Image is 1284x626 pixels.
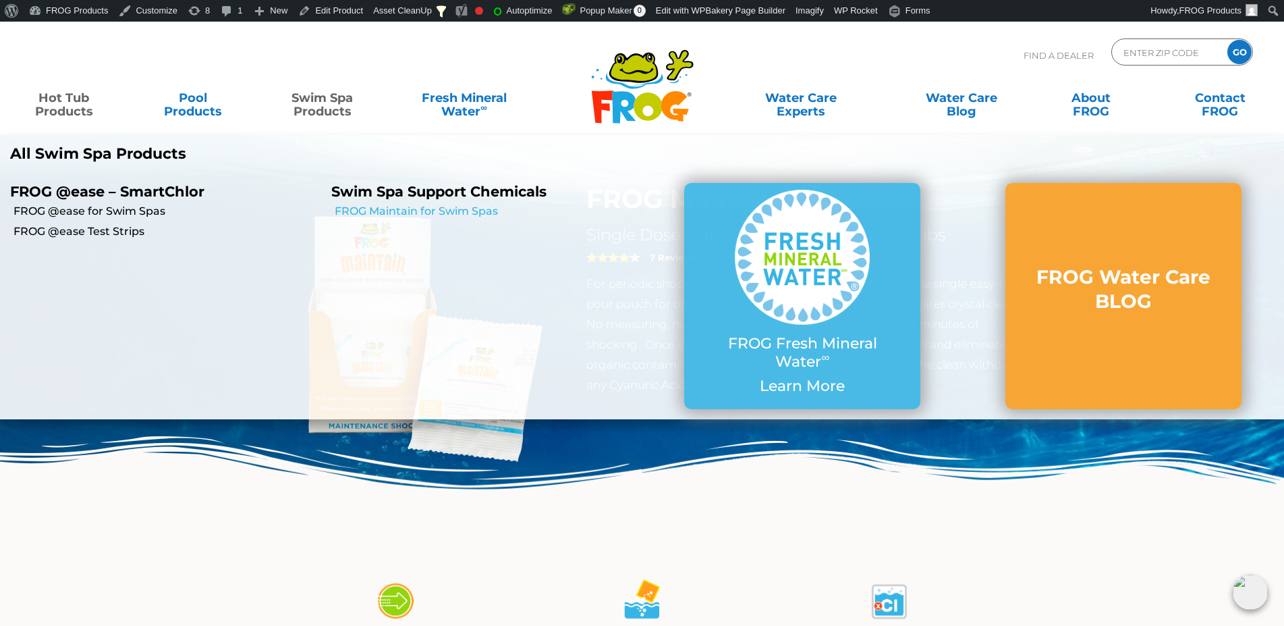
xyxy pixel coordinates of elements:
p: FROG @ease – SmartChlor [10,183,311,200]
a: Swim SpaProducts [272,84,372,111]
p: Learn More [711,377,893,395]
img: maintain_4-01 [371,577,418,625]
a: ContactFROG [1170,84,1271,111]
p: Swim Spa Support Chemicals [331,183,632,200]
img: openIcon [1233,575,1268,610]
img: maintain_4-03 [866,577,913,625]
a: FROG @ease Test Strips [13,224,321,239]
sup: ∞ [480,102,487,113]
a: FROG Maintain for Swim Spas [335,204,642,219]
input: GO [1227,40,1252,64]
a: FROG Fresh Mineral Water∞ Learn More [711,190,893,402]
a: PoolProducts [143,84,244,111]
span: 0 [634,5,646,17]
input: Zip Code Form [1122,43,1213,62]
sup: ∞ [821,350,829,364]
a: Fresh MineralWater∞ [401,84,527,111]
p: Find A Dealer [1024,38,1094,72]
p: FROG Fresh Mineral Water [711,335,893,371]
h3: FROG Water Care BLOG [1032,265,1215,314]
div: Focus keyphrase not set [475,7,483,15]
a: FROG Water Care BLOG [1032,265,1215,328]
img: maintain_4-02 [618,577,665,625]
a: All Swim Spa Products [10,145,632,163]
a: AboutFROG [1040,84,1141,111]
span: FROG Products [1179,5,1241,16]
a: Water CareBlog [912,84,1012,111]
a: Hot TubProducts [13,84,114,111]
a: FROG @ease for Swim Spas [13,204,321,219]
a: Water CareExperts [719,84,883,111]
